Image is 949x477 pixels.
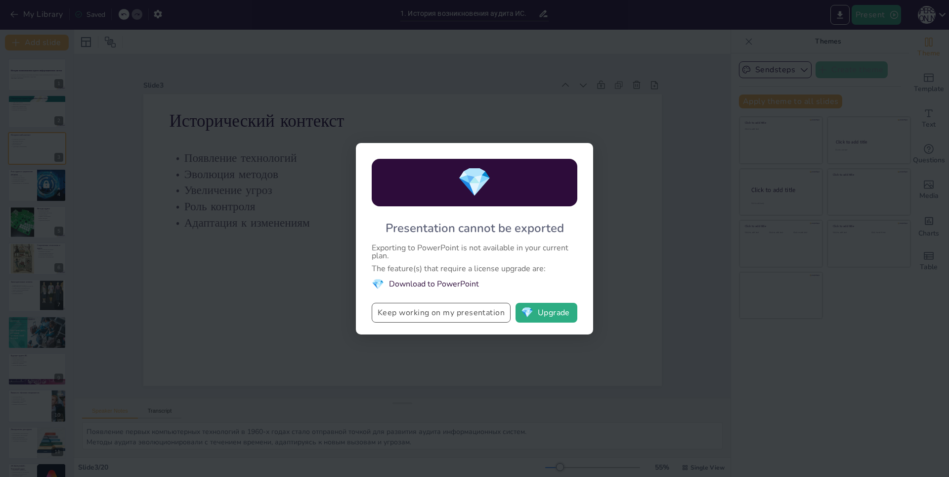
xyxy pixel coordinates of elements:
span: diamond [372,278,384,291]
div: Presentation cannot be exported [386,220,564,236]
button: diamondUpgrade [516,303,577,323]
li: Download to PowerPoint [372,278,577,291]
span: diamond [457,163,492,201]
span: diamond [521,308,533,318]
button: Keep working on my presentation [372,303,511,323]
div: The feature(s) that require a license upgrade are: [372,265,577,273]
div: Exporting to PowerPoint is not available in your current plan. [372,244,577,260]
